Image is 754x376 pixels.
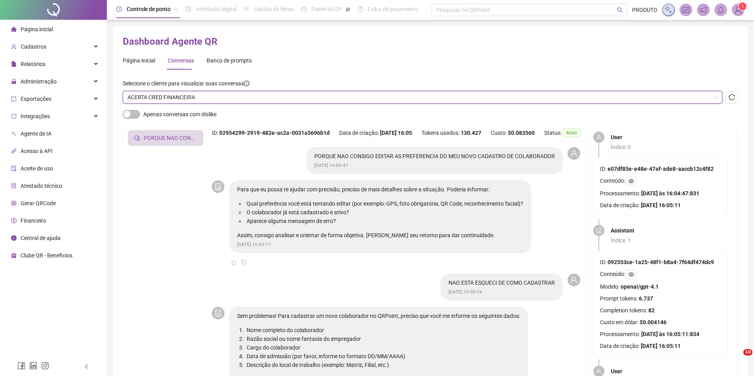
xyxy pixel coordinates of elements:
span: Data de criação: [339,128,379,137]
span: reload [729,94,735,100]
li: Data de admissão (por favor, informe no formato DD/MM/AAAA) [245,352,520,361]
span: Exportações [21,96,51,102]
strong: Assistant [611,227,634,234]
span: PRODUTO [632,6,657,14]
span: PORQUE NAO CONSIGO EDITAR AS PREFERENCIA DO MEU NOVO CADASTRO DE COLABORADOR [144,135,384,141]
span: Modelo: [600,282,619,291]
span: file-done [186,6,191,12]
span: Processamento: [600,330,640,338]
span: robot [215,310,222,317]
span: 10 [743,349,752,355]
span: Conteúdo: [600,270,625,279]
img: sparkle-icon.fc2bf0ac1784a2077858766a79e2daf3.svg [664,6,673,14]
span: Conteúdo: [600,176,625,186]
li: Aparece alguma mensagem de erro? [245,217,523,225]
span: robot [215,183,222,190]
span: user [596,368,602,374]
span: Painel do DP [311,6,342,12]
span: Tokens usados: [422,128,460,137]
p: NAO ESTA ESQUECI DE COMO CADASTRAR [448,278,555,287]
span: Relatórios [21,61,46,67]
span: 82 [648,306,655,315]
span: Data de criação: [600,201,640,210]
span: instagram [41,362,49,370]
span: qrcode [11,200,17,206]
img: 38791 [732,4,744,16]
span: ACERTA CRED FINANCEIRA [127,91,718,103]
span: 092553ce-1a25-48f1-b8a4-7f64df474dc9 [608,258,714,266]
span: Agente de IA [21,130,51,137]
label: Selecione o cliente para visualizar suas conversas [123,79,254,88]
p: Para que eu possa te ajudar com precisão, preciso de mais detalhes sobre a situação. Poderia info... [237,185,523,194]
span: linkedin [29,362,37,370]
span: [DATE] 16:04:47 [314,162,348,168]
span: search [617,7,623,13]
span: Página inicial [21,26,53,32]
span: dashboard [301,6,307,12]
span: Atestado técnico [21,183,62,189]
span: fund [682,6,689,13]
span: eye [629,272,634,277]
span: info-circle [244,81,249,86]
p: PORQUE NAO CONSIGO EDITAR AS PREFERENCIA DO MEU NOVO CADASTRO DE COLABORADOR [314,152,555,161]
span: Índice: 0 [611,143,728,151]
span: 130.427 [461,128,481,137]
li: Qual preferência você está tentando editar (por exemplo: GPS, foto obrigatória, QR Code, reconhec... [245,199,523,208]
span: Admissão digital [196,6,237,12]
iframe: Intercom live chat [727,349,746,368]
span: Processamento: [600,189,640,198]
span: file [11,61,17,67]
li: Cargo do colaborador [245,343,520,352]
li: O colaborador já está cadastrado e ativo? [245,208,523,217]
span: Central de ajuda [21,235,61,241]
span: pushpin [174,7,179,12]
span: left [84,364,89,369]
strong: User [611,368,622,374]
span: Controle de ponto [127,6,171,12]
span: Gestão de férias [254,6,294,12]
span: Data de criação: [600,342,640,350]
span: info-circle [11,235,17,241]
span: audit [11,166,17,171]
div: Página inicial [123,56,155,65]
h3: Dashboard Agente QR [123,36,738,48]
span: lock [11,79,17,84]
span: 1 [741,4,744,9]
span: Custo: [491,128,507,137]
span: 6.737 [639,294,653,303]
span: export [11,96,17,102]
span: ID: [600,164,606,173]
span: comment [134,135,140,141]
sup: Atualize o seu contato no menu Meus Dados [739,2,746,10]
span: sync [11,113,17,119]
span: [DATE] 16:05:11 [237,242,271,247]
span: solution [11,183,17,189]
div: Conversas [168,56,194,65]
span: sun [244,6,249,12]
span: openai/gpt-4.1 [621,282,659,291]
span: api [11,148,17,154]
span: $0.004146 [640,318,667,327]
span: eye [629,178,634,184]
span: user [596,134,602,140]
span: Financeiro [21,217,46,224]
span: Cadastros [21,43,46,50]
span: Gerar QRCode [21,200,56,206]
span: 02954299-2919-482e-ac2a-0031a5696b1d [219,128,330,137]
span: bell [717,6,724,13]
span: Prompt tokens: [600,294,638,303]
span: ID: [212,128,218,137]
li: Razão social ou nome fantasia do empregador [245,334,520,343]
span: facebook [17,362,25,370]
span: robot [596,228,602,233]
span: user [570,150,577,157]
span: [DATE] 16:05:11 [641,342,681,350]
span: Ativo [563,128,580,137]
span: Acesso à API [21,148,53,154]
span: home [11,26,17,32]
span: Aceite de uso [21,165,53,172]
span: book [357,6,363,12]
span: pushpin [346,7,350,12]
span: gift [11,253,17,258]
span: e07df85e-e48e-47af-ade8-aaccb12c4f82 [608,164,714,173]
